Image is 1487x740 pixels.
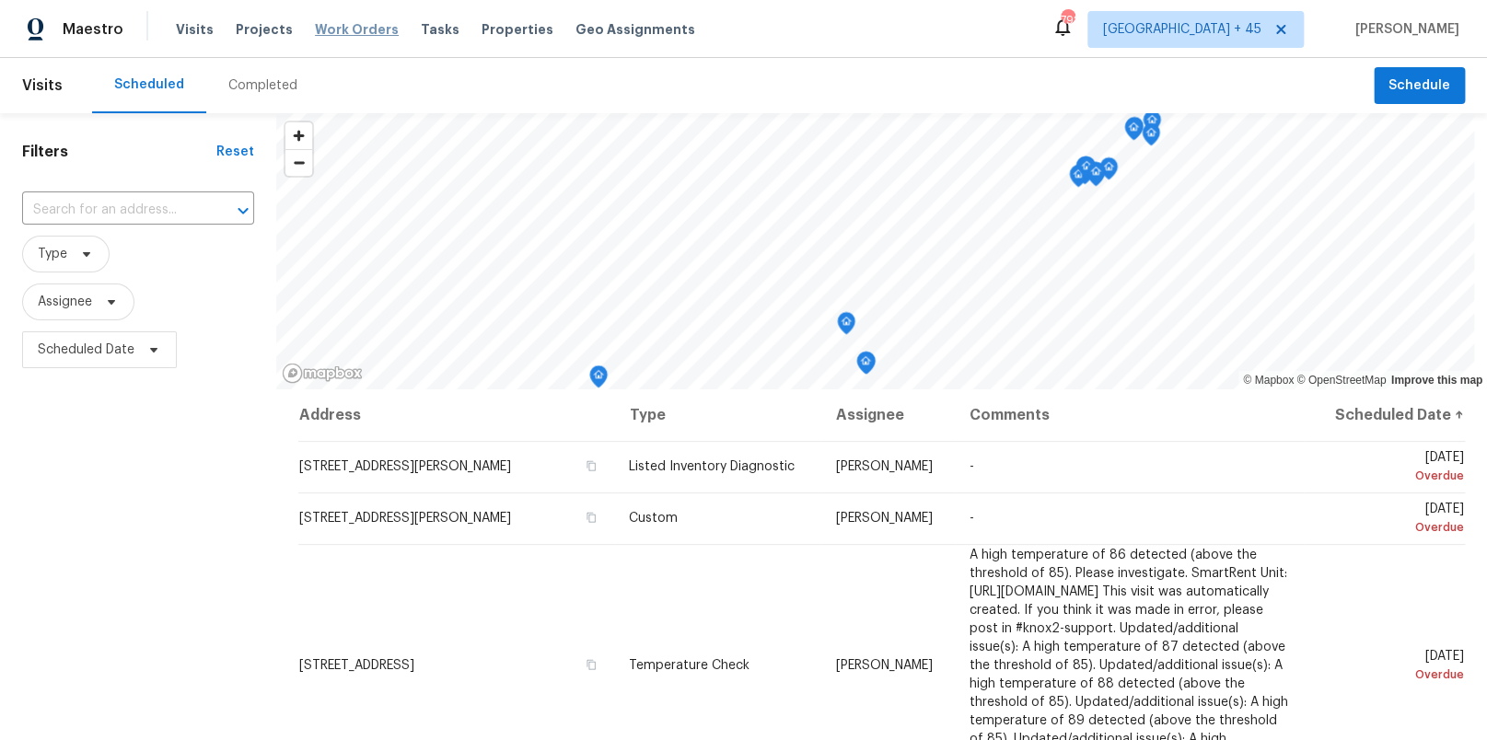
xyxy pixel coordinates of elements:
span: [DATE] [1319,503,1464,537]
span: Assignee [38,293,92,311]
span: Listed Inventory Diagnostic [629,460,795,473]
span: [DATE] [1319,650,1464,684]
th: Assignee [821,389,955,441]
span: Work Orders [315,20,399,39]
a: Mapbox [1243,374,1294,387]
span: Temperature Check [629,659,749,672]
div: Map marker [1125,117,1144,145]
span: Visits [22,65,63,106]
span: [STREET_ADDRESS][PERSON_NAME] [299,512,511,525]
th: Comments [955,389,1305,441]
span: Zoom out [285,150,312,176]
span: Custom [629,512,678,525]
button: Zoom in [285,122,312,149]
span: - [970,512,974,525]
button: Copy Address [583,656,599,673]
span: Projects [236,20,293,39]
th: Scheduled Date ↑ [1305,389,1465,441]
span: [PERSON_NAME] [1348,20,1459,39]
span: [PERSON_NAME] [836,512,933,525]
span: - [970,460,974,473]
div: Map marker [1124,118,1143,146]
span: [PERSON_NAME] [836,659,933,672]
a: OpenStreetMap [1296,374,1386,387]
span: [STREET_ADDRESS][PERSON_NAME] [299,460,511,473]
div: Overdue [1319,467,1464,485]
button: Schedule [1374,67,1465,105]
span: [GEOGRAPHIC_DATA] + 45 [1103,20,1261,39]
div: Overdue [1319,665,1464,684]
span: Scheduled Date [38,341,134,359]
span: [STREET_ADDRESS] [299,659,414,672]
div: Reset [216,143,254,161]
span: Properties [482,20,553,39]
a: Improve this map [1391,374,1482,387]
div: Map marker [856,352,875,380]
span: [PERSON_NAME] [836,460,933,473]
div: Overdue [1319,518,1464,537]
button: Copy Address [583,509,599,526]
input: Search for an address... [22,196,203,225]
span: Geo Assignments [575,20,695,39]
span: Type [38,245,67,263]
div: Scheduled [114,75,184,94]
h1: Filters [22,143,216,161]
span: Maestro [63,20,123,39]
th: Address [298,389,614,441]
div: Map marker [1075,156,1094,185]
div: Map marker [1086,162,1105,191]
div: Map marker [837,312,855,341]
a: Mapbox homepage [282,363,363,384]
span: Visits [176,20,214,39]
th: Type [614,389,821,441]
div: Completed [228,76,297,95]
button: Copy Address [583,457,599,474]
button: Zoom out [285,149,312,176]
button: Open [230,198,256,224]
span: Schedule [1388,75,1450,98]
span: Tasks [421,23,459,36]
div: Map marker [1069,165,1087,193]
div: 792 [1061,11,1074,29]
div: Map marker [1142,123,1160,152]
div: Map marker [1099,157,1118,186]
div: Map marker [1077,156,1096,185]
canvas: Map [276,113,1474,389]
span: [DATE] [1319,451,1464,485]
div: Map marker [589,365,608,394]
